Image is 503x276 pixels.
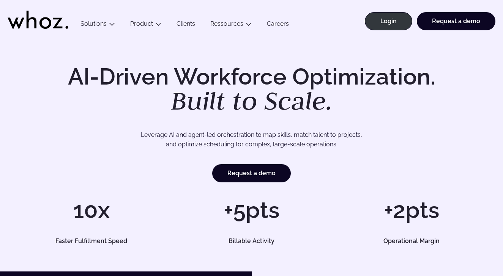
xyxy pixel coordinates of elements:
[23,238,160,244] h5: Faster Fulfillment Speed
[169,20,203,30] a: Clients
[171,84,333,117] em: Built to Scale.
[259,20,296,30] a: Careers
[417,12,495,30] a: Request a demo
[212,164,291,182] a: Request a demo
[123,20,169,30] button: Product
[343,238,480,244] h5: Operational Margin
[210,20,243,27] a: Ressources
[73,20,123,30] button: Solutions
[335,199,488,221] h1: +2pts
[39,130,464,149] p: Leverage AI and agent-led orchestration to map skills, match talent to projects, and optimize sch...
[57,65,446,114] h1: AI-Driven Workforce Optimization.
[203,20,259,30] button: Ressources
[175,199,328,221] h1: +5pts
[15,199,168,221] h1: 10x
[183,238,320,244] h5: Billable Activity
[365,12,412,30] a: Login
[130,20,153,27] a: Product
